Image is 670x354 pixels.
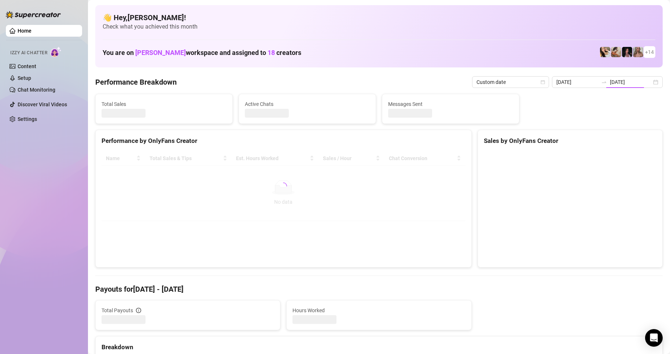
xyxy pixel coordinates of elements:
span: [PERSON_NAME] [135,49,186,56]
span: loading [279,181,288,191]
div: Sales by OnlyFans Creator [484,136,656,146]
div: Open Intercom Messenger [645,329,663,347]
span: Active Chats [245,100,370,108]
a: Discover Viral Videos [18,102,67,107]
img: Baby (@babyyyybellaa) [622,47,632,57]
h4: 👋 Hey, [PERSON_NAME] ! [103,12,655,23]
img: Kayla (@kaylathaylababy) [611,47,621,57]
span: Hours Worked [292,306,465,314]
span: + 14 [645,48,654,56]
img: AI Chatter [50,47,62,57]
div: Performance by OnlyFans Creator [102,136,465,146]
span: info-circle [136,308,141,313]
span: Total Sales [102,100,227,108]
a: Content [18,63,36,69]
span: 18 [268,49,275,56]
img: logo-BBDzfeDw.svg [6,11,61,18]
h1: You are on workspace and assigned to creators [103,49,301,57]
h4: Payouts for [DATE] - [DATE] [95,284,663,294]
h4: Performance Breakdown [95,77,177,87]
a: Setup [18,75,31,81]
span: Total Payouts [102,306,133,314]
span: Izzy AI Chatter [10,49,47,56]
input: End date [610,78,652,86]
span: Messages Sent [388,100,513,108]
span: Custom date [476,77,545,88]
img: Avry (@avryjennerfree) [600,47,610,57]
input: Start date [556,78,598,86]
a: Home [18,28,32,34]
a: Settings [18,116,37,122]
span: calendar [541,80,545,84]
a: Chat Monitoring [18,87,55,93]
span: Check what you achieved this month [103,23,655,31]
img: Kenzie (@dmaxkenz) [633,47,643,57]
div: Breakdown [102,342,656,352]
span: swap-right [601,79,607,85]
span: to [601,79,607,85]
